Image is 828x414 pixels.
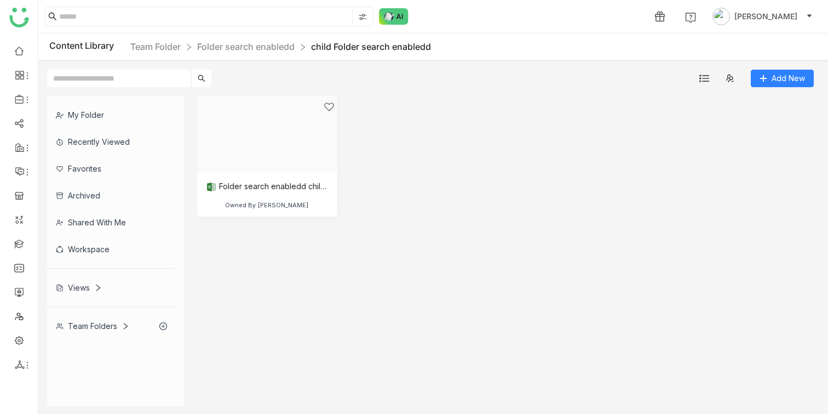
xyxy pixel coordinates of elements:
[712,8,730,25] img: avatar
[47,236,176,263] div: Workspace
[9,8,29,27] img: logo
[56,283,102,292] div: Views
[772,72,805,84] span: Add New
[47,155,176,182] div: Favorites
[47,209,176,236] div: Shared with me
[699,73,709,83] img: list.svg
[206,182,329,192] div: Folder search enabledd child RFP
[379,8,409,25] img: ask-buddy-normal.svg
[710,8,815,25] button: [PERSON_NAME]
[56,321,129,331] div: Team Folders
[311,41,431,52] a: child Folder search enabledd
[130,41,181,52] a: Team Folder
[685,12,696,23] img: help.svg
[358,13,367,21] img: search-type.svg
[751,70,814,87] button: Add New
[197,96,337,173] img: Document
[47,182,176,209] div: Archived
[47,128,176,155] div: Recently Viewed
[49,40,431,54] div: Content Library
[734,10,797,22] span: [PERSON_NAME]
[206,182,217,192] img: xlsx.svg
[47,101,176,128] div: My Folder
[225,201,309,209] div: Owned By [PERSON_NAME]
[197,41,295,52] a: Folder search enabledd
